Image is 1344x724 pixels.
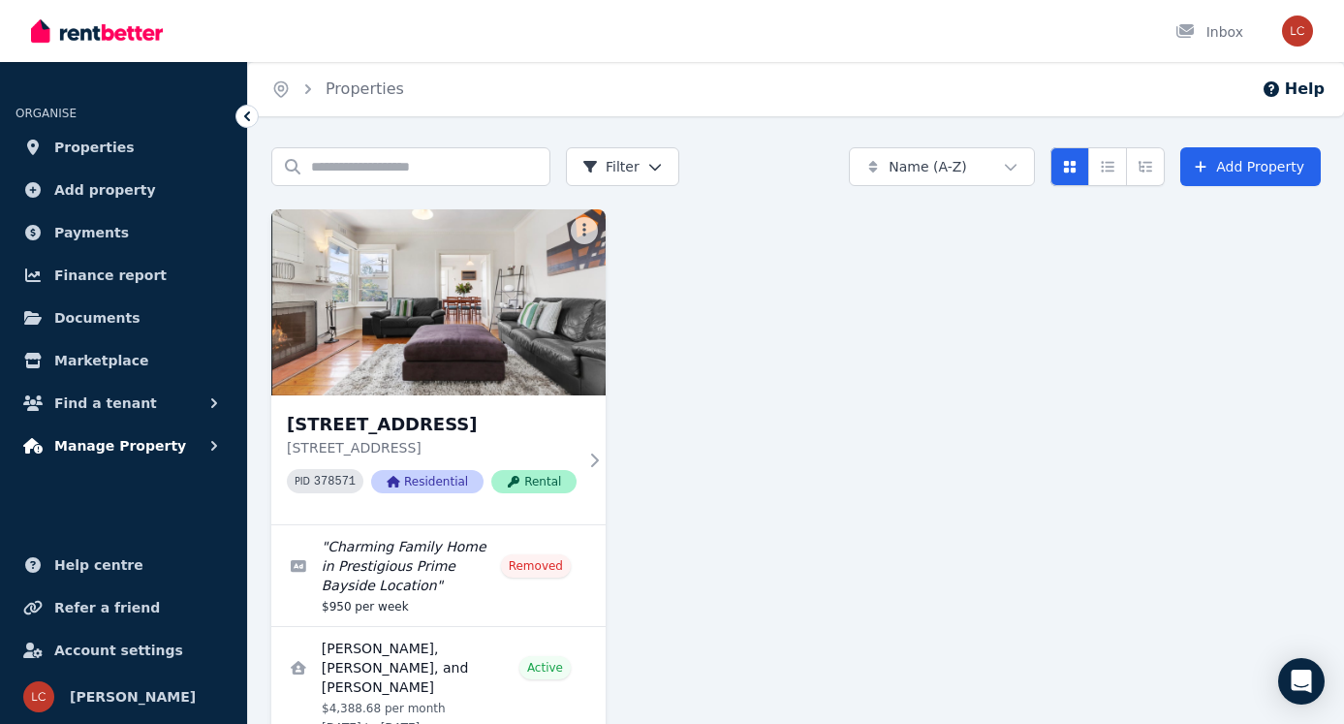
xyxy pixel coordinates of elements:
[54,392,157,415] span: Find a tenant
[54,178,156,202] span: Add property
[16,426,232,465] button: Manage Property
[287,411,577,438] h3: [STREET_ADDRESS]
[271,525,606,626] a: Edit listing: Charming Family Home in Prestigious Prime Bayside Location
[1050,147,1165,186] div: View options
[16,341,232,380] a: Marketplace
[54,264,167,287] span: Finance report
[849,147,1035,186] button: Name (A-Z)
[1088,147,1127,186] button: Compact list view
[23,681,54,712] img: Lana Chau
[16,384,232,423] button: Find a tenant
[326,79,404,98] a: Properties
[16,213,232,252] a: Payments
[571,217,598,244] button: More options
[54,221,129,244] span: Payments
[371,470,484,493] span: Residential
[16,107,77,120] span: ORGANISE
[54,349,148,372] span: Marketplace
[491,470,577,493] span: Rental
[1126,147,1165,186] button: Expanded list view
[16,128,232,167] a: Properties
[271,209,606,395] img: 26 Clinton St, Brighton East
[287,438,577,457] p: [STREET_ADDRESS]
[54,553,143,577] span: Help centre
[16,588,232,627] a: Refer a friend
[31,16,163,46] img: RentBetter
[54,639,183,662] span: Account settings
[295,476,310,487] small: PID
[1282,16,1313,47] img: Lana Chau
[16,299,232,337] a: Documents
[314,475,356,488] code: 378571
[248,62,427,116] nav: Breadcrumb
[70,685,196,708] span: [PERSON_NAME]
[582,157,640,176] span: Filter
[54,434,186,457] span: Manage Property
[1180,147,1321,186] a: Add Property
[1278,658,1325,705] div: Open Intercom Messenger
[54,596,160,619] span: Refer a friend
[1175,22,1243,42] div: Inbox
[1050,147,1089,186] button: Card view
[54,306,141,330] span: Documents
[889,157,967,176] span: Name (A-Z)
[271,209,606,524] a: 26 Clinton St, Brighton East[STREET_ADDRESS][STREET_ADDRESS]PID 378571ResidentialRental
[1262,78,1325,101] button: Help
[16,631,232,670] a: Account settings
[566,147,679,186] button: Filter
[16,256,232,295] a: Finance report
[16,546,232,584] a: Help centre
[16,171,232,209] a: Add property
[54,136,135,159] span: Properties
